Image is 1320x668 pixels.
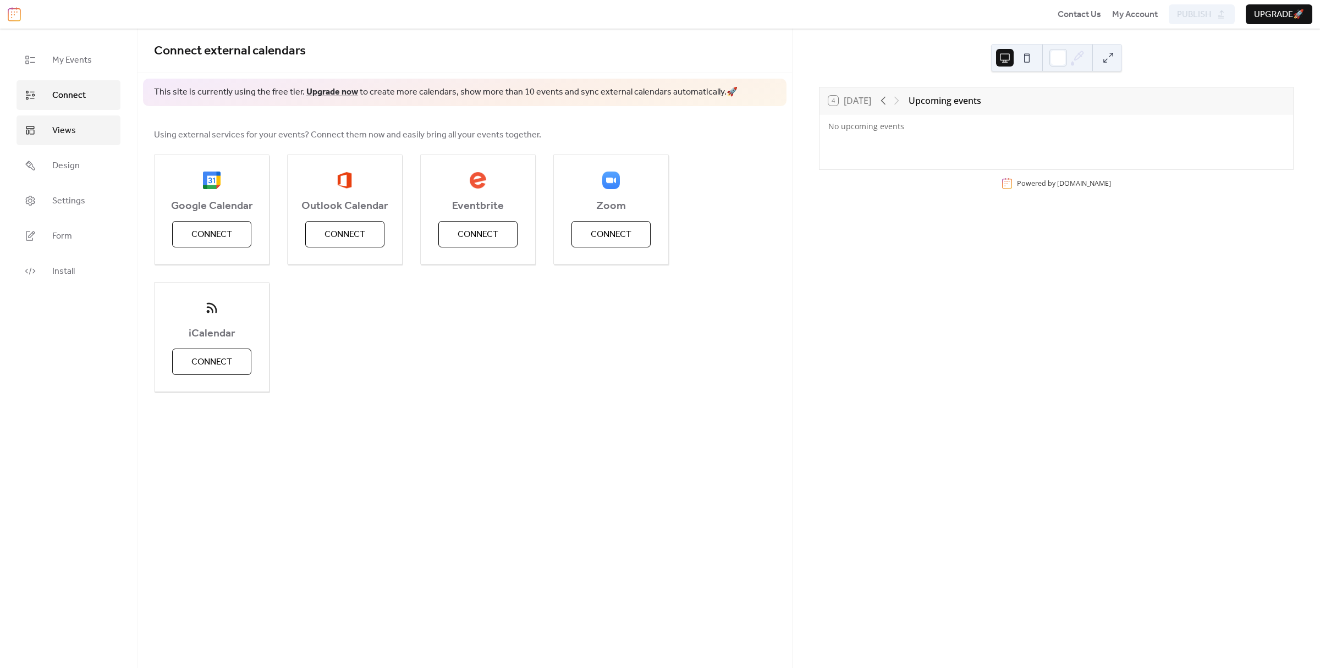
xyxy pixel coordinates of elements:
[1246,4,1312,24] button: Upgrade🚀
[154,39,306,63] span: Connect external calendars
[191,356,232,369] span: Connect
[16,221,120,251] a: Form
[305,221,384,247] button: Connect
[191,228,232,241] span: Connect
[909,94,981,107] div: Upcoming events
[288,200,402,213] span: Outlook Calendar
[554,200,668,213] span: Zoom
[155,327,269,340] span: iCalendar
[16,115,120,145] a: Views
[16,45,120,75] a: My Events
[52,159,80,173] span: Design
[306,84,358,101] a: Upgrade now
[52,54,92,67] span: My Events
[154,86,738,98] span: This site is currently using the free tier. to create more calendars, show more than 10 events an...
[1254,8,1304,21] span: Upgrade 🚀
[324,228,365,241] span: Connect
[154,129,541,142] span: Using external services for your events? Connect them now and easily bring all your events together.
[203,299,221,317] img: ical
[52,89,86,102] span: Connect
[52,124,76,137] span: Views
[155,200,269,213] span: Google Calendar
[203,172,221,189] img: google
[571,221,651,247] button: Connect
[1112,8,1158,21] a: My Account
[52,195,85,208] span: Settings
[52,230,72,243] span: Form
[1017,179,1111,188] div: Powered by
[421,200,535,213] span: Eventbrite
[16,256,120,286] a: Install
[8,7,21,21] img: logo
[172,221,251,247] button: Connect
[458,228,498,241] span: Connect
[16,80,120,110] a: Connect
[172,349,251,375] button: Connect
[591,228,631,241] span: Connect
[469,172,487,189] img: eventbrite
[1057,179,1111,188] a: [DOMAIN_NAME]
[337,172,352,189] img: outlook
[16,151,120,180] a: Design
[52,265,75,278] span: Install
[828,121,1046,131] div: No upcoming events
[16,186,120,216] a: Settings
[602,172,620,189] img: zoom
[1058,8,1101,21] a: Contact Us
[438,221,518,247] button: Connect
